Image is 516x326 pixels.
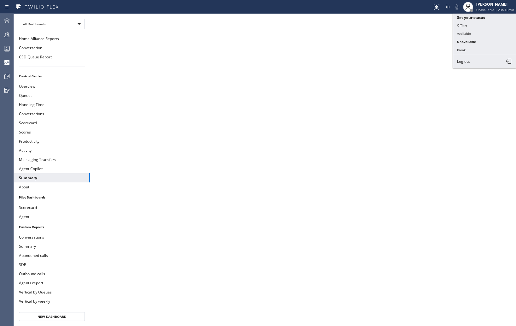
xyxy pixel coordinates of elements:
button: Activity [14,146,90,155]
button: New Dashboard [19,312,85,321]
button: Summary [14,173,90,182]
div: All Dashboards [19,19,85,29]
button: Conversations [14,109,90,118]
div: [PERSON_NAME] [476,2,514,7]
li: Control Center [14,72,90,80]
button: Conversations [14,233,90,242]
button: Mute [452,3,461,11]
button: Scorecard [14,118,90,127]
button: Vertical monthly [14,306,90,315]
button: Queues [14,91,90,100]
button: CSD Queue Report [14,52,90,62]
button: Vertical by Queues [14,287,90,297]
button: Handling Time [14,100,90,109]
button: Outbound calls [14,269,90,278]
span: Unavailable | 23h 16min [476,8,514,12]
li: Pilot Dashboards [14,193,90,201]
button: Agent [14,212,90,221]
button: Home Alliance Reports [14,34,90,43]
button: Productivity [14,137,90,146]
button: Abandoned calls [14,251,90,260]
li: Custom Reports [14,223,90,231]
iframe: dashboard_9f6bb337dffe [90,14,516,326]
button: Conversation [14,43,90,52]
button: Scorecard [14,203,90,212]
button: Agents report [14,278,90,287]
button: Vertical by weekly [14,297,90,306]
button: Messaging Transfers [14,155,90,164]
button: Overview [14,82,90,91]
button: Summary [14,242,90,251]
button: SDB [14,260,90,269]
button: Agent Copilot [14,164,90,173]
button: Scores [14,127,90,137]
button: About [14,182,90,192]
